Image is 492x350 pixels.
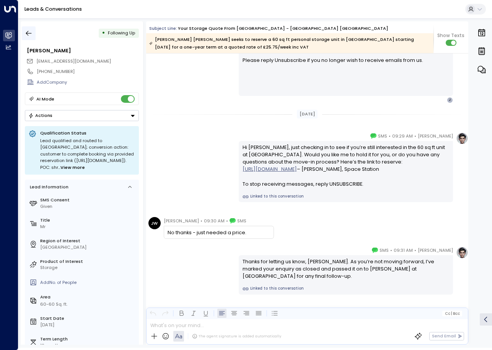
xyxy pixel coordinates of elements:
[380,246,389,254] span: SMS
[108,30,135,36] span: Following Up
[40,279,136,286] div: AddNo. of People
[25,110,139,121] button: Actions
[25,110,139,121] div: Button group with a nested menu
[102,28,105,39] div: •
[226,217,228,225] span: •
[36,95,54,103] div: AI Mode
[204,217,225,225] span: 09:30 AM
[297,110,318,118] div: [DATE]
[192,334,281,339] div: The agent signature is added automatically
[451,311,452,316] span: |
[37,79,138,86] div: AddCompany
[445,311,460,316] span: Cc Bcc
[243,165,297,173] a: [URL][DOMAIN_NAME]
[40,203,136,210] div: Given
[200,217,202,225] span: •
[40,264,136,271] div: Storage
[378,132,387,140] span: SMS
[390,246,392,254] span: •
[149,36,430,51] div: [PERSON_NAME] [PERSON_NAME] seeks to reserve a 60 sq ft personal storage unit in [GEOGRAPHIC_DATA...
[28,184,68,190] div: Lead Information
[456,132,468,144] img: profile-logo.png
[414,132,416,140] span: •
[148,309,158,318] button: Undo
[37,68,138,75] div: [PHONE_NUMBER]
[178,25,388,32] div: Your storage quote from [GEOGRAPHIC_DATA] - [GEOGRAPHIC_DATA] [GEOGRAPHIC_DATA]
[40,322,136,328] div: [DATE]
[148,217,161,229] div: JW
[40,138,135,171] div: Lead qualified and routed to [GEOGRAPHIC_DATA]; conversion action: customer to complete booking v...
[418,246,453,254] span: [PERSON_NAME]
[394,246,413,254] span: 09:31 AM
[40,315,136,322] label: Start Date
[161,309,170,318] button: Redo
[40,244,136,251] div: [GEOGRAPHIC_DATA]
[60,164,85,171] span: View more
[40,217,136,224] label: Title
[149,25,177,31] span: Subject Line:
[389,132,391,140] span: •
[40,130,135,136] p: Qualification Status
[243,194,450,200] a: Linked to this conversation
[418,132,453,140] span: [PERSON_NAME]
[437,32,464,39] span: Show Texts
[24,6,82,12] a: Leads & Conversations
[392,132,413,140] span: 09:29 AM
[447,97,453,103] div: J
[28,113,52,118] div: Actions
[442,311,462,316] button: Cc|Bcc
[40,294,136,300] label: Area
[168,229,270,236] div: No thanks - just needed a price.
[36,58,111,65] span: jameswatson1999@live.co.uk
[164,217,199,225] span: [PERSON_NAME]
[243,286,450,292] a: Linked to this conversation
[40,238,136,244] label: Region of Interest
[40,224,136,230] div: Mr
[243,144,450,188] div: Hi [PERSON_NAME], just checking in to see if you’re still interested in the 60 sq ft unit at [GEO...
[237,217,246,225] span: SMS
[40,336,136,342] label: Term Length
[40,301,67,308] div: 60-60 Sq. ft.
[36,58,111,64] span: [EMAIL_ADDRESS][DOMAIN_NAME]
[40,258,136,265] label: Product of Interest
[243,258,450,280] div: Thanks for letting us know, [PERSON_NAME]. As you’re not moving forward, I’ve marked your enquiry...
[414,246,416,254] span: •
[40,342,136,349] div: 12 months
[27,47,138,54] div: [PERSON_NAME]
[40,197,136,203] label: SMS Consent
[456,246,468,259] img: profile-logo.png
